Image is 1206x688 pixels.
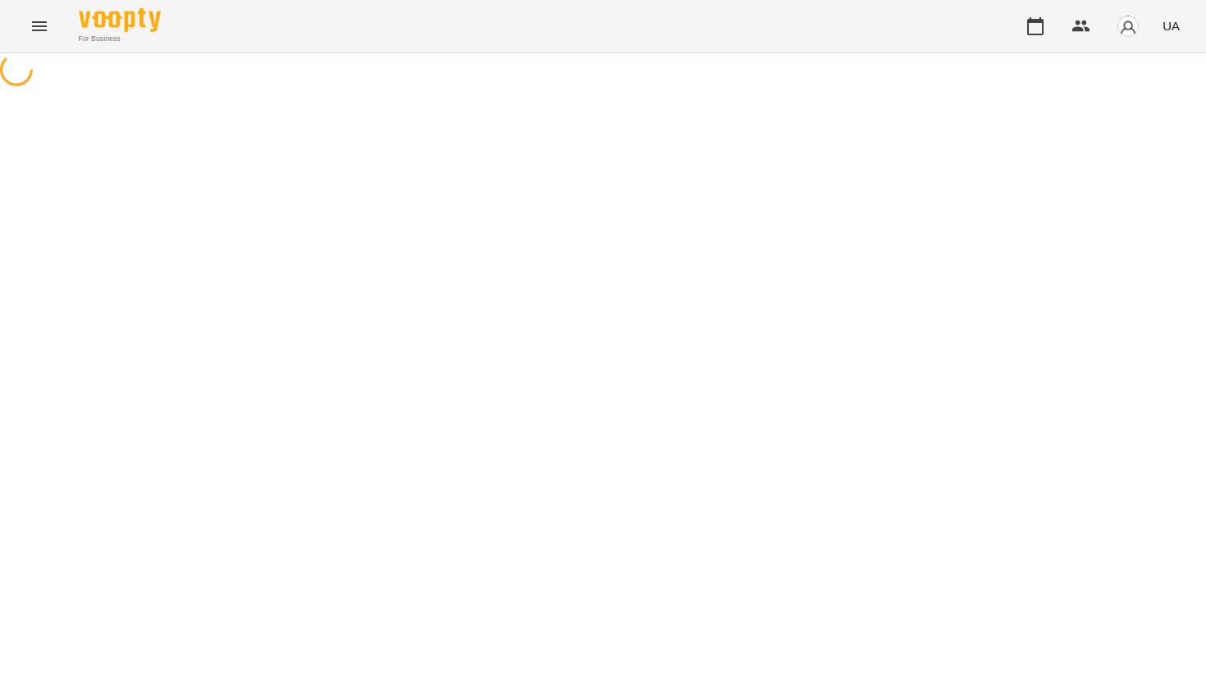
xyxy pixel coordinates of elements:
img: Voopty Logo [79,8,161,32]
button: Menu [20,7,59,46]
button: UA [1156,11,1186,41]
span: For Business [79,34,161,44]
img: avatar_s.png [1117,15,1140,38]
span: UA [1163,17,1180,34]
